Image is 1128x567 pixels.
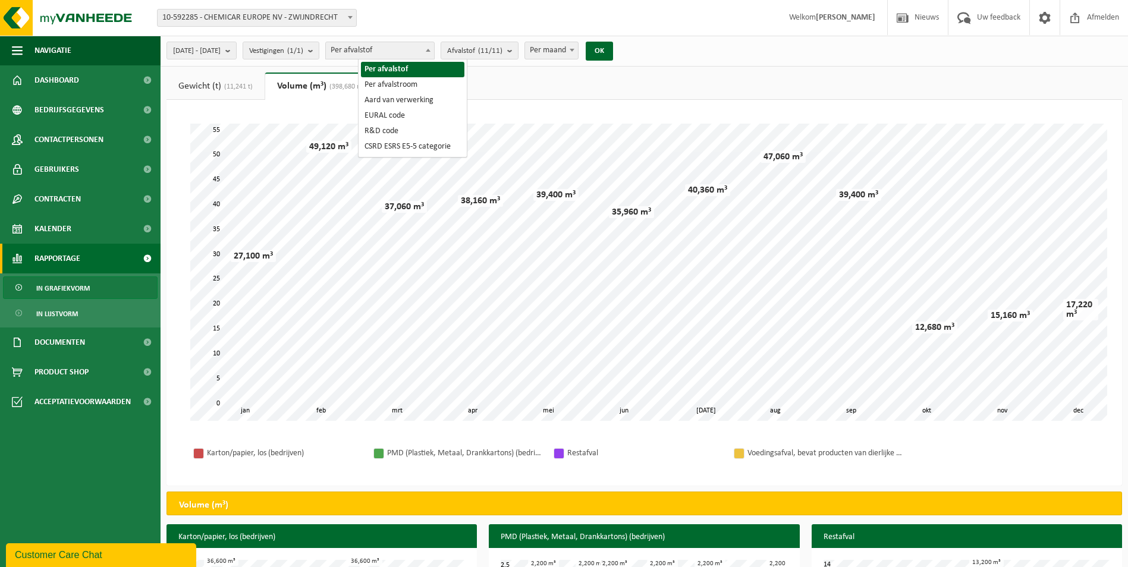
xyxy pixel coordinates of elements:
[36,303,78,325] span: In lijstvorm
[447,42,502,60] span: Afvalstof
[34,244,80,273] span: Rapportage
[325,42,435,59] span: Per afvalstof
[747,446,902,461] div: Voedingsafval, bevat producten van dierlijke oorsprong, onverpakt, categorie 3
[34,65,79,95] span: Dashboard
[166,42,237,59] button: [DATE] - [DATE]
[812,524,1122,550] h3: Restafval
[157,9,357,27] span: 10-592285 - CHEMICAR EUROPE NV - ZWIJNDRECHT
[265,73,379,100] a: Volume (m³)
[158,10,356,26] span: 10-592285 - CHEMICAR EUROPE NV - ZWIJNDRECHT
[34,327,85,357] span: Documenten
[231,250,276,262] div: 27,100 m³
[287,47,303,55] count: (1/1)
[173,42,221,60] span: [DATE] - [DATE]
[166,524,477,550] h3: Karton/papier, los (bedrijven)
[306,141,351,153] div: 49,120 m³
[6,541,199,567] iframe: chat widget
[441,42,519,59] button: Afvalstof(11/11)
[34,95,104,125] span: Bedrijfsgegevens
[348,557,382,566] div: 36,600 m³
[387,446,542,461] div: PMD (Plastiek, Metaal, Drankkartons) (bedrijven)
[1063,299,1098,320] div: 17,220 m³
[326,42,434,59] span: Per afvalstof
[567,446,722,461] div: Restafval
[912,322,957,333] div: 12,680 m³
[489,524,799,550] h3: PMD (Plastiek, Metaal, Drankkartons) (bedrijven)
[361,93,464,108] li: Aard van verwerking
[36,277,90,300] span: In grafiekvorm
[207,446,362,461] div: Karton/papier, los (bedrijven)
[361,124,464,139] li: R&D code
[761,151,806,163] div: 47,060 m³
[361,139,464,155] li: CSRD ESRS E5-5 categorie
[533,189,579,201] div: 39,400 m³
[243,42,319,59] button: Vestigingen(1/1)
[816,13,875,22] strong: [PERSON_NAME]
[969,558,1004,567] div: 13,200 m³
[478,47,502,55] count: (11/11)
[836,189,881,201] div: 39,400 m³
[525,42,578,59] span: Per maand
[685,184,730,196] div: 40,360 m³
[586,42,613,61] button: OK
[34,357,89,387] span: Product Shop
[167,492,240,518] h2: Volume (m³)
[382,201,427,213] div: 37,060 m³
[221,83,253,90] span: (11,241 t)
[3,276,158,299] a: In grafiekvorm
[34,125,103,155] span: Contactpersonen
[204,557,238,566] div: 36,600 m³
[988,310,1033,322] div: 15,160 m³
[609,206,654,218] div: 35,960 m³
[326,83,367,90] span: (398,680 m³)
[249,42,303,60] span: Vestigingen
[458,195,503,207] div: 38,160 m³
[3,302,158,325] a: In lijstvorm
[34,214,71,244] span: Kalender
[34,184,81,214] span: Contracten
[361,108,464,124] li: EURAL code
[361,62,464,77] li: Per afvalstof
[34,155,79,184] span: Gebruikers
[34,36,71,65] span: Navigatie
[361,77,464,93] li: Per afvalstroom
[524,42,579,59] span: Per maand
[34,387,131,417] span: Acceptatievoorwaarden
[166,73,265,100] a: Gewicht (t)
